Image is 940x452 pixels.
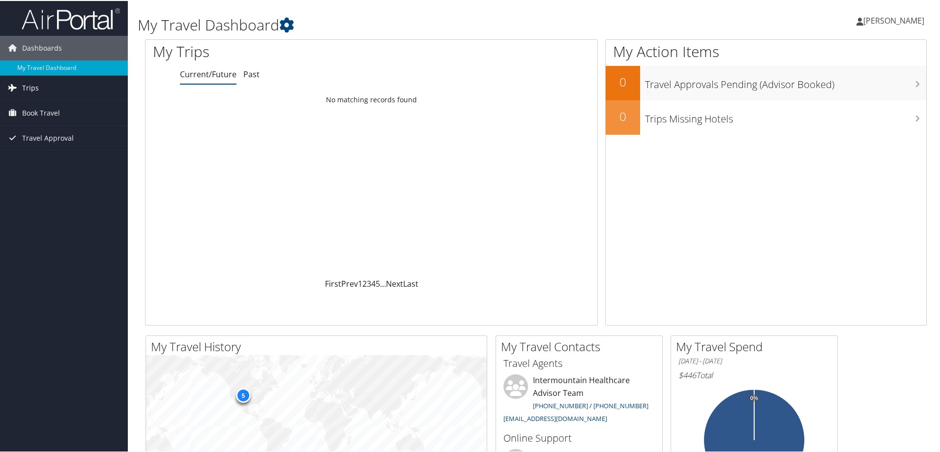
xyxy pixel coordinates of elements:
a: [PERSON_NAME] [856,5,934,34]
span: Travel Approval [22,125,74,150]
span: [PERSON_NAME] [863,14,924,25]
a: 1 [358,277,362,288]
h6: [DATE] - [DATE] [678,356,830,365]
h3: Trips Missing Hotels [645,106,926,125]
h6: Total [678,369,830,380]
td: No matching records found [146,90,597,108]
h3: Travel Approvals Pending (Advisor Booked) [645,72,926,90]
h2: 0 [606,107,640,124]
span: … [380,277,386,288]
h3: Travel Agents [503,356,655,369]
h1: My Travel Dashboard [138,14,669,34]
a: [EMAIL_ADDRESS][DOMAIN_NAME] [503,413,607,422]
a: 5 [376,277,380,288]
a: Current/Future [180,68,236,79]
a: [PHONE_NUMBER] / [PHONE_NUMBER] [533,400,648,409]
h2: My Travel History [151,337,487,354]
a: 0Trips Missing Hotels [606,99,926,134]
h1: My Trips [153,40,402,61]
a: Next [386,277,403,288]
h2: My Travel Contacts [501,337,662,354]
a: Last [403,277,418,288]
h2: My Travel Spend [676,337,837,354]
div: 5 [235,387,250,402]
li: Intermountain Healthcare Advisor Team [499,373,660,426]
a: 4 [371,277,376,288]
a: 2 [362,277,367,288]
tspan: 0% [750,394,758,400]
a: Prev [341,277,358,288]
a: Past [243,68,260,79]
a: First [325,277,341,288]
h3: Online Support [503,430,655,444]
h1: My Action Items [606,40,926,61]
a: 3 [367,277,371,288]
span: Dashboards [22,35,62,60]
img: airportal-logo.png [22,6,120,30]
a: 0Travel Approvals Pending (Advisor Booked) [606,65,926,99]
span: $446 [678,369,696,380]
h2: 0 [606,73,640,90]
span: Trips [22,75,39,99]
span: Book Travel [22,100,60,124]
